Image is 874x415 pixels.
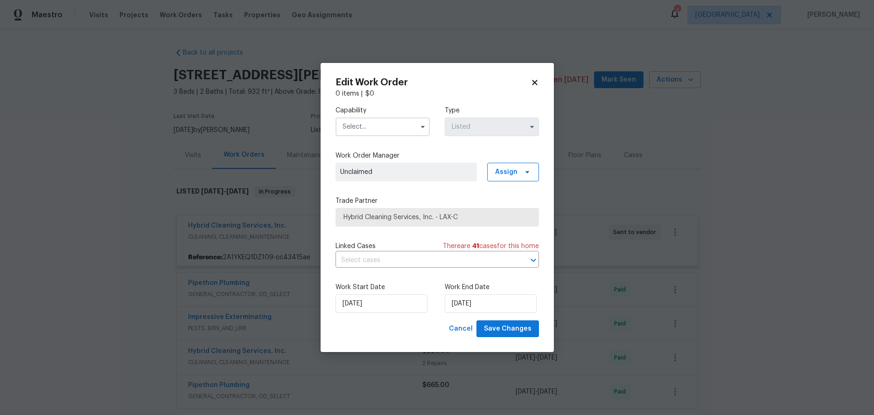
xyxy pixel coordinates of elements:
input: Select cases [336,253,513,268]
label: Work Order Manager [336,151,539,160]
span: $ 0 [365,90,374,97]
label: Type [445,106,539,115]
button: Save Changes [476,320,539,338]
label: Work End Date [445,283,539,292]
button: Show options [417,121,428,132]
span: Hybrid Cleaning Services, Inc. - LAX-C [343,213,531,222]
input: Select... [445,118,539,136]
input: M/D/YYYY [445,294,537,313]
button: Open [527,254,540,267]
button: Show options [526,121,538,132]
span: Unclaimed [340,167,472,177]
input: Select... [336,118,430,136]
input: M/D/YYYY [336,294,427,313]
label: Trade Partner [336,196,539,206]
div: 0 items | [336,89,539,98]
h2: Edit Work Order [336,78,531,87]
button: Cancel [445,320,476,338]
span: Assign [495,167,517,177]
label: Capability [336,106,430,115]
label: Work Start Date [336,283,430,292]
span: Cancel [449,323,473,335]
span: Save Changes [484,323,531,335]
span: 41 [472,243,479,249]
span: Linked Cases [336,242,376,251]
span: There are case s for this home [443,242,539,251]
